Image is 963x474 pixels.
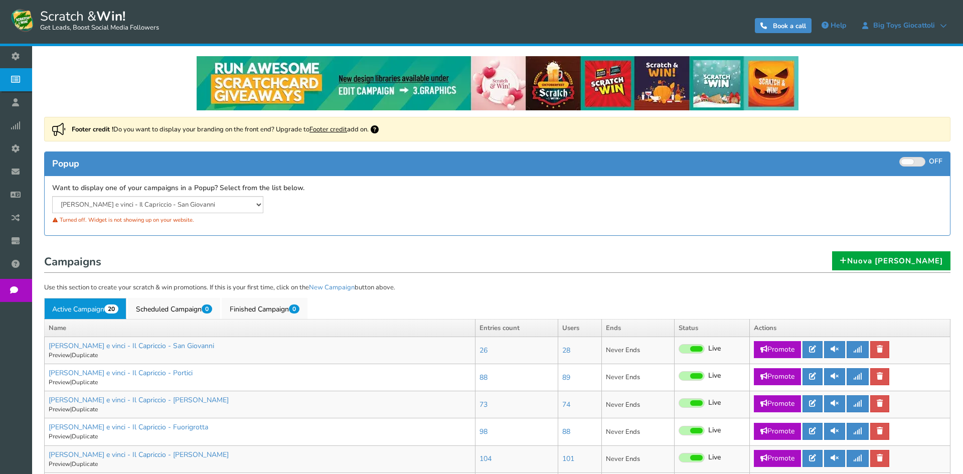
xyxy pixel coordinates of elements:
p: | [49,460,471,468]
td: Never Ends [602,337,675,364]
a: New Campaign [309,283,355,292]
span: Live [708,398,721,408]
span: Popup [52,157,79,170]
span: Live [708,453,721,462]
a: 28 [562,346,570,355]
a: Help [817,18,851,34]
a: 89 [562,373,570,382]
p: | [49,432,471,441]
a: Duplicate [72,405,98,413]
a: [PERSON_NAME] e vinci - Il Capriccio - [PERSON_NAME] [49,395,229,405]
span: Big Toys Giocattoli [868,22,940,30]
small: Get Leads, Boost Social Media Followers [40,24,159,32]
a: Promote [754,450,801,467]
strong: Footer credit ! [72,125,113,134]
a: Finished Campaign [222,298,307,319]
th: Users [558,319,602,337]
a: Promote [754,341,801,358]
a: 88 [479,373,488,382]
a: [PERSON_NAME] e vinci - Il Capriccio - Portici [49,368,193,378]
strong: Win! [96,8,125,25]
a: Promote [754,423,801,440]
th: Entries count [475,319,558,337]
a: 98 [479,427,488,436]
a: [PERSON_NAME] e vinci - Il Capriccio - San Giovanni [49,341,214,351]
a: Duplicate [72,351,98,359]
div: Do you want to display your branding on the front end? Upgrade to add on. [44,117,950,141]
a: Scheduled Campaign [128,298,220,319]
a: [PERSON_NAME] e vinci - Il Capriccio - [PERSON_NAME] [49,450,229,459]
th: Name [45,319,475,337]
a: 74 [562,400,570,409]
th: Status [675,319,750,337]
th: Actions [750,319,950,337]
span: Scratch & [35,8,159,33]
h1: Campaigns [44,253,950,273]
a: Scratch &Win! Get Leads, Boost Social Media Followers [10,8,159,33]
a: Preview [49,405,70,413]
img: festival-poster-2020.webp [197,56,798,110]
span: 20 [104,304,118,313]
a: Promote [754,395,801,412]
a: Footer credit [309,125,347,134]
a: Promote [754,368,801,385]
td: Never Ends [602,364,675,391]
span: 0 [289,304,299,313]
a: 104 [479,454,492,463]
p: | [49,405,471,414]
span: Help [831,21,846,30]
a: [PERSON_NAME] e vinci - Il Capriccio - Fuorigrotta [49,422,208,432]
a: 73 [479,400,488,409]
p: Use this section to create your scratch & win promotions. If this is your first time, click on th... [44,283,950,293]
a: Duplicate [72,378,98,386]
span: Live [708,371,721,381]
a: Duplicate [72,460,98,468]
td: Never Ends [602,445,675,472]
p: | [49,351,471,360]
td: Never Ends [602,391,675,418]
a: Preview [49,432,70,440]
a: 88 [562,427,570,436]
a: Book a call [755,18,812,33]
a: Preview [49,351,70,359]
a: Preview [49,460,70,468]
div: Turned off. Widget is not showing up on your website. [52,213,490,227]
span: Live [708,344,721,354]
span: Book a call [773,22,806,31]
a: 101 [562,454,574,463]
td: Never Ends [602,418,675,445]
img: Scratch and Win [10,8,35,33]
a: Preview [49,378,70,386]
a: Active Campaign [44,298,126,319]
span: OFF [929,156,942,166]
a: Duplicate [72,432,98,440]
a: Nuova [PERSON_NAME] [832,251,950,270]
label: Want to display one of your campaigns in a Popup? Select from the list below. [52,184,304,193]
a: 26 [479,346,488,355]
th: Ends [602,319,675,337]
span: 0 [202,304,212,313]
span: Live [708,426,721,435]
p: | [49,378,471,387]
